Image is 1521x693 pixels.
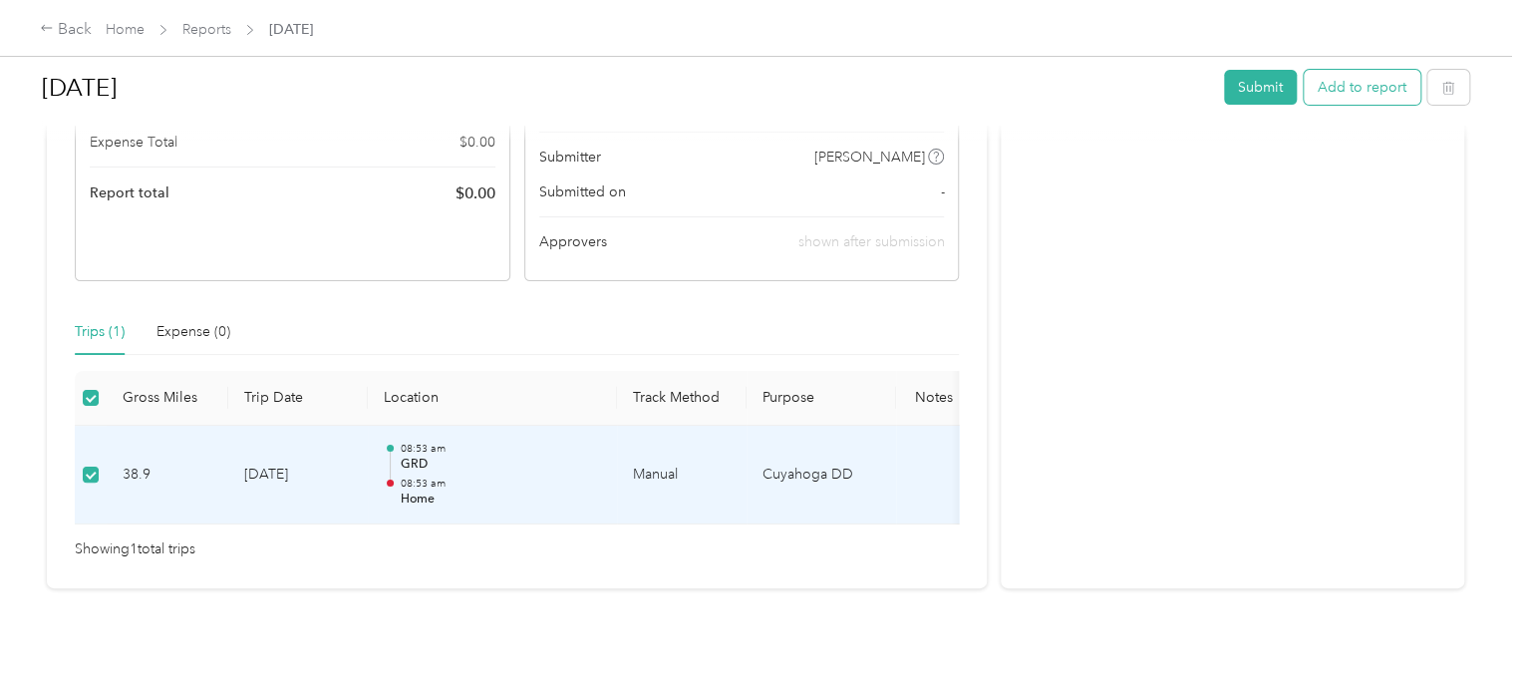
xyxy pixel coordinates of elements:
[459,132,495,153] span: $ 0.00
[539,147,601,168] span: Submitter
[940,181,944,202] span: -
[1304,70,1420,105] button: Add to report
[400,442,601,456] p: 08:53 am
[1409,581,1521,693] iframe: Everlance-gr Chat Button Frame
[269,19,313,40] span: [DATE]
[107,371,228,426] th: Gross Miles
[106,21,145,38] a: Home
[107,426,228,525] td: 38.9
[40,18,92,42] div: Back
[75,321,125,343] div: Trips (1)
[896,371,971,426] th: Notes
[456,181,495,205] span: $ 0.00
[797,233,944,250] span: shown after submission
[539,231,607,252] span: Approvers
[90,182,169,203] span: Report total
[400,477,601,491] p: 08:53 am
[90,132,177,153] span: Expense Total
[814,147,925,168] span: [PERSON_NAME]
[400,456,601,474] p: GRD
[182,21,231,38] a: Reports
[1224,70,1297,105] button: Submit
[75,538,195,560] span: Showing 1 total trips
[747,371,896,426] th: Purpose
[747,426,896,525] td: Cuyahoga DD
[42,64,1210,112] h1: Aug 2025
[228,426,368,525] td: [DATE]
[156,321,230,343] div: Expense (0)
[228,371,368,426] th: Trip Date
[539,181,626,202] span: Submitted on
[617,371,747,426] th: Track Method
[617,426,747,525] td: Manual
[368,371,617,426] th: Location
[400,491,601,509] p: Home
